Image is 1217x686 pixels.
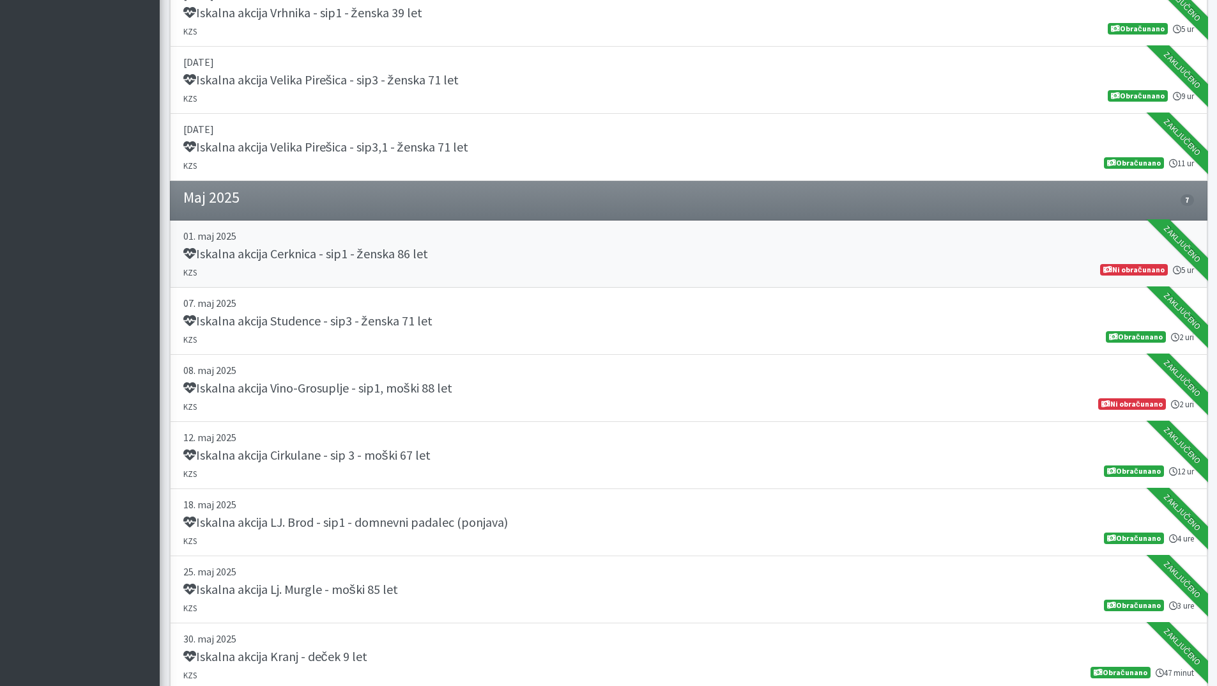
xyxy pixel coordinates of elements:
h4: Maj 2025 [183,189,240,207]
span: Ni obračunano [1098,398,1165,410]
p: 01. maj 2025 [183,228,1194,244]
a: 25. maj 2025 Iskalna akcija Lj. Murgle - moški 85 let KZS 3 ure Obračunano Zaključeno [170,556,1207,623]
a: 08. maj 2025 Iskalna akcija Vino-Grosuplje - sip1, moški 88 let KZS 2 uri Ni obračunano Zaključeno [170,355,1207,422]
h5: Iskalna akcija Velika Pirešica - sip3 - ženska 71 let [183,72,459,88]
span: Obračunano [1108,23,1167,35]
span: Obračunano [1091,667,1150,678]
span: Obračunano [1108,90,1167,102]
span: Obračunano [1104,533,1163,544]
small: KZS [183,670,197,680]
h5: Iskalna akcija Vrhnika - sip1 - ženska 39 let [183,5,422,20]
span: Ni obračunano [1100,264,1167,276]
small: KZS [183,536,197,546]
span: Obračunano [1104,465,1163,477]
h5: Iskalna akcija LJ. Brod - sip1 - domnevni padalec (ponjava) [183,515,508,530]
p: 07. maj 2025 [183,295,1194,311]
h5: Iskalna akcija Lj. Murgle - moški 85 let [183,582,398,597]
p: [DATE] [183,54,1194,70]
h5: Iskalna akcija Cerknica - sip1 - ženska 86 let [183,246,428,261]
p: 25. maj 2025 [183,564,1194,579]
small: KZS [183,334,197,345]
a: [DATE] Iskalna akcija Velika Pirešica - sip3 - ženska 71 let KZS 9 ur Obračunano Zaključeno [170,47,1207,114]
a: 18. maj 2025 Iskalna akcija LJ. Brod - sip1 - domnevni padalec (ponjava) KZS 4 ure Obračunano Zak... [170,489,1207,556]
h5: Iskalna akcija Vino-Grosuplje - sip1, moški 88 let [183,380,452,396]
p: [DATE] [183,121,1194,137]
a: 12. maj 2025 Iskalna akcija Cirkulane - sip 3 - moški 67 let KZS 12 ur Obračunano Zaključeno [170,422,1207,489]
small: KZS [183,401,197,412]
span: Obračunano [1104,600,1163,611]
small: KZS [183,469,197,479]
a: 07. maj 2025 Iskalna akcija Studence - sip3 - ženska 71 let KZS 2 uri Obračunano Zaključeno [170,288,1207,355]
small: KZS [183,267,197,277]
h5: Iskalna akcija Velika Pirešica - sip3,1 - ženska 71 let [183,139,468,155]
p: 12. maj 2025 [183,430,1194,445]
span: Obračunano [1106,331,1165,343]
a: 01. maj 2025 Iskalna akcija Cerknica - sip1 - ženska 86 let KZS 5 ur Ni obračunano Zaključeno [170,221,1207,288]
span: 7 [1181,194,1193,206]
h5: Iskalna akcija Studence - sip3 - ženska 71 let [183,313,432,329]
small: KZS [183,603,197,613]
p: 18. maj 2025 [183,497,1194,512]
small: KZS [183,93,197,104]
p: 08. maj 2025 [183,362,1194,378]
small: KZS [183,26,197,36]
p: 30. maj 2025 [183,631,1194,646]
h5: Iskalna akcija Kranj - deček 9 let [183,649,367,664]
span: Obračunano [1104,157,1163,169]
a: [DATE] Iskalna akcija Velika Pirešica - sip3,1 - ženska 71 let KZS 11 ur Obračunano Zaključeno [170,114,1207,181]
h5: Iskalna akcija Cirkulane - sip 3 - moški 67 let [183,448,431,463]
small: KZS [183,160,197,171]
